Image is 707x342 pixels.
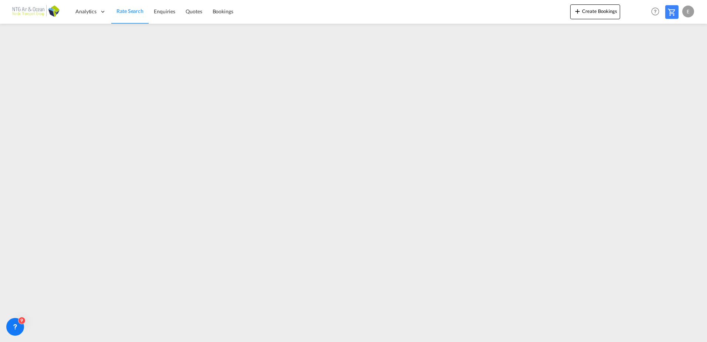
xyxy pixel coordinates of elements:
[75,8,97,15] span: Analytics
[213,8,233,14] span: Bookings
[649,5,662,18] span: Help
[682,6,694,17] div: E
[573,7,582,16] md-icon: icon-plus 400-fg
[570,4,620,19] button: icon-plus 400-fgCreate Bookings
[186,8,202,14] span: Quotes
[11,3,61,20] img: b56e2f00b01711ecb5ec2b6763d4c6fb.png
[154,8,175,14] span: Enquiries
[116,8,143,14] span: Rate Search
[649,5,665,19] div: Help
